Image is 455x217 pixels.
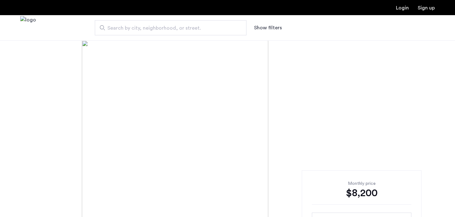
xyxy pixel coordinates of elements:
div: Monthly price [312,180,411,187]
img: logo [20,16,36,40]
a: Cazamio Logo [20,16,36,40]
button: Show or hide filters [254,24,282,32]
div: $8,200 [312,187,411,199]
span: Search by city, neighborhood, or street. [107,24,229,32]
a: Login [396,5,409,10]
a: Registration [418,5,435,10]
input: Apartment Search [95,20,246,35]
